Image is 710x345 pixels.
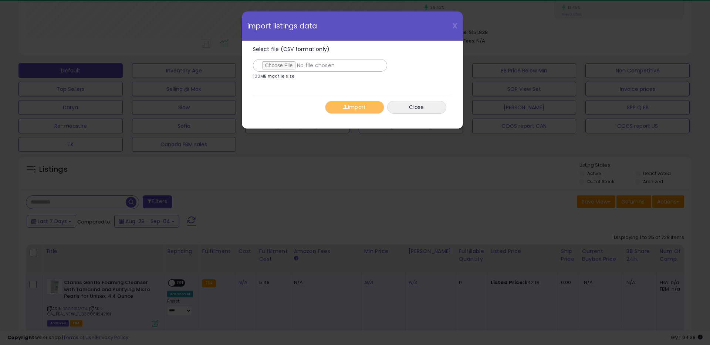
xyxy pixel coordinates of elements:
[325,101,384,114] button: Import
[247,23,317,30] span: Import listings data
[387,101,446,114] button: Close
[253,45,330,53] span: Select file (CSV format only)
[452,21,457,31] span: X
[253,74,295,78] p: 100MB max file size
